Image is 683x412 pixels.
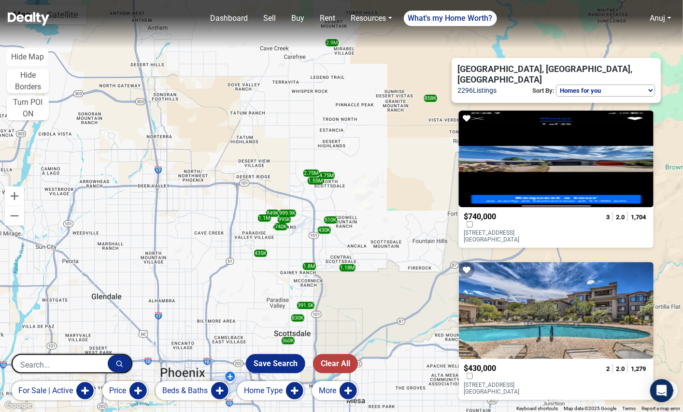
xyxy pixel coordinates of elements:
[287,9,308,28] a: Buy
[5,383,34,412] iframe: BigID CMP Widget
[282,337,295,344] div: 360K
[237,381,304,400] button: Home Type
[650,379,673,402] div: Open Intercom Messenger
[246,354,305,373] button: Save Search
[464,221,476,227] label: Compare
[631,365,646,372] span: 1,279
[457,64,643,85] span: [GEOGRAPHIC_DATA], [GEOGRAPHIC_DATA], [GEOGRAPHIC_DATA]
[274,223,287,230] div: 740K
[347,9,396,28] a: Resources
[258,214,271,222] div: 1.1M
[206,9,252,28] a: Dashboard
[102,381,148,400] button: Price
[457,85,497,97] span: 2296 Listings
[531,85,556,97] p: Sort By:
[259,9,280,28] a: Sell
[616,365,625,372] span: 2.0
[464,364,496,373] span: $430,000
[606,365,610,372] span: 2
[318,227,331,234] div: 430K
[291,314,304,322] div: 830K
[278,216,291,223] div: 995K
[650,14,666,23] a: Anuj
[303,170,319,177] div: 2.75M
[254,250,267,257] div: 435K
[313,354,358,373] button: Clear All
[319,172,335,179] div: 4.75M
[266,210,279,217] div: 849K
[12,381,95,400] button: for sale | active
[324,216,337,224] div: 510K
[5,186,24,206] button: Zoom in
[308,177,324,185] div: 1.55M
[464,212,496,221] span: $740,000
[7,69,49,93] button: Hide Borders
[303,263,316,270] div: 1.8M
[316,9,339,28] a: Rent
[464,373,476,379] label: Compare
[279,210,296,217] div: 999.9K
[340,264,356,271] div: 1.18M
[13,355,108,374] input: Search...
[404,11,497,26] a: What's my Home Worth?
[7,96,49,120] button: Turn POI ON
[631,213,646,221] span: 1,704
[424,95,437,102] div: 858K
[646,9,675,28] a: Anuj
[464,382,541,395] p: [STREET_ADDRESS] [GEOGRAPHIC_DATA]
[606,213,610,221] span: 3
[7,48,48,66] button: Hide Map
[616,213,625,221] span: 2.0
[464,229,541,243] p: [STREET_ADDRESS] [GEOGRAPHIC_DATA]
[312,381,358,400] button: More
[156,381,229,400] button: Beds & Baths
[297,302,314,309] div: 391.5K
[5,206,24,226] button: Zoom out
[8,12,49,26] img: Dealty - Buy, Sell & Rent Homes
